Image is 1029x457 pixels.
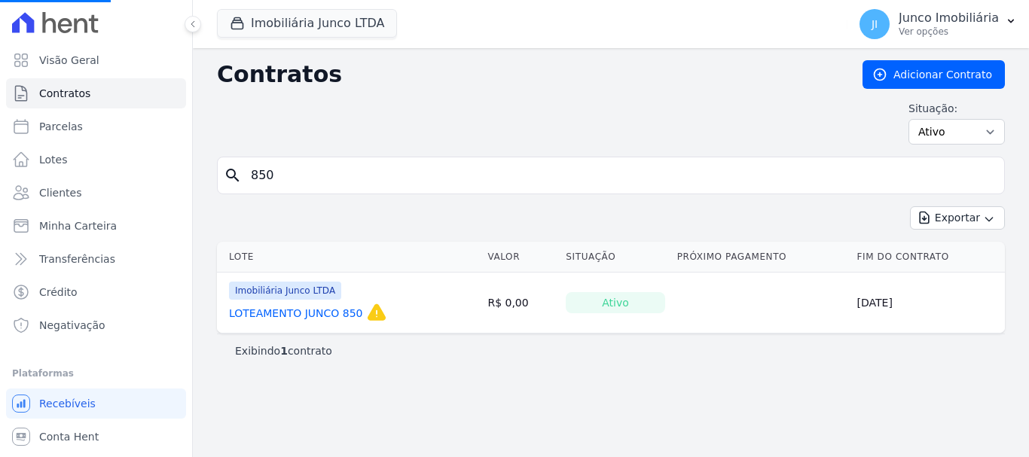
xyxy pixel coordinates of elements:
[899,11,999,26] p: Junco Imobiliária
[39,119,83,134] span: Parcelas
[280,345,288,357] b: 1
[39,318,105,333] span: Negativação
[242,160,998,190] input: Buscar por nome do lote
[6,78,186,108] a: Contratos
[560,242,670,273] th: Situação
[217,242,481,273] th: Lote
[872,19,878,29] span: JI
[481,273,560,334] td: R$ 0,00
[217,61,838,88] h2: Contratos
[235,343,332,358] p: Exibindo contrato
[39,152,68,167] span: Lotes
[6,422,186,452] a: Conta Hent
[6,45,186,75] a: Visão Geral
[39,218,117,233] span: Minha Carteira
[6,145,186,175] a: Lotes
[12,364,180,382] div: Plataformas
[847,3,1029,45] button: JI Junco Imobiliária Ver opções
[6,111,186,142] a: Parcelas
[6,388,186,419] a: Recebíveis
[863,60,1005,89] a: Adicionar Contrato
[39,251,115,267] span: Transferências
[899,26,999,38] p: Ver opções
[851,242,1005,273] th: Fim do Contrato
[39,429,99,444] span: Conta Hent
[6,310,186,340] a: Negativação
[566,292,664,313] div: Ativo
[6,244,186,274] a: Transferências
[671,242,851,273] th: Próximo Pagamento
[6,277,186,307] a: Crédito
[6,178,186,208] a: Clientes
[217,9,397,38] button: Imobiliária Junco LTDA
[39,396,96,411] span: Recebíveis
[481,242,560,273] th: Valor
[6,211,186,241] a: Minha Carteira
[39,53,99,68] span: Visão Geral
[39,185,81,200] span: Clientes
[910,206,1005,230] button: Exportar
[229,282,341,300] span: Imobiliária Junco LTDA
[851,273,1005,334] td: [DATE]
[908,101,1005,116] label: Situação:
[229,306,363,321] a: LOTEAMENTO JUNCO 850
[224,166,242,184] i: search
[39,285,78,300] span: Crédito
[39,86,90,101] span: Contratos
